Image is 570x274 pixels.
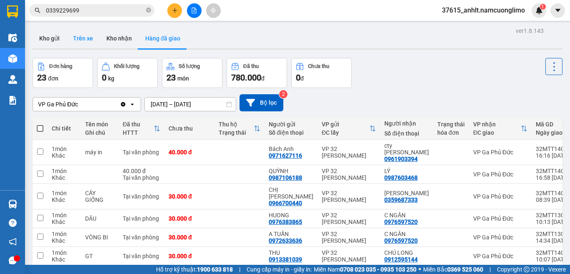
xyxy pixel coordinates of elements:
[187,3,202,18] button: file-add
[145,98,236,111] input: Select a date range.
[8,54,17,63] img: warehouse-icon
[473,234,527,241] div: VP Ga Phủ Đức
[37,73,46,83] span: 23
[7,5,18,18] img: logo-vxr
[314,265,416,274] span: Miền Nam
[219,121,254,128] div: Thu hộ
[384,212,429,219] div: C NGÂN
[8,96,17,105] img: solution-icon
[52,125,77,132] div: Chi tiết
[8,75,17,84] img: warehouse-icon
[52,219,77,225] div: Khác
[322,249,376,263] div: VP 32 [PERSON_NAME]
[85,129,114,136] div: Ghi chú
[146,7,151,15] span: close-circle
[247,265,312,274] span: Cung cấp máy in - giấy in:
[318,118,380,140] th: Toggle SortBy
[269,231,313,237] div: A TUẤN
[46,6,144,15] input: Tìm tên, số ĐT hoặc mã đơn
[384,120,429,127] div: Người nhận
[473,193,527,200] div: VP Ga Phủ Đức
[177,75,189,82] span: món
[473,215,527,222] div: VP Ga Phủ Đức
[340,266,416,273] strong: 0708 023 035 - 0935 103 250
[473,129,521,136] div: ĐC giao
[123,215,160,222] div: Tại văn phòng
[210,8,216,13] span: aim
[269,219,302,225] div: 0976383865
[269,152,302,159] div: 0971627116
[85,253,114,259] div: GT
[269,146,313,152] div: Bách Anh
[38,100,78,108] div: VP Ga Phủ Đức
[322,146,376,159] div: VP 32 [PERSON_NAME]
[52,212,77,219] div: 1 món
[447,266,483,273] strong: 0369 525 060
[384,256,418,263] div: 0912595144
[85,190,114,203] div: CÂY GIỐNG
[489,265,491,274] span: |
[541,4,544,10] span: 1
[169,215,210,222] div: 30.000 đ
[206,3,221,18] button: aim
[85,234,114,241] div: VÒNG BI
[197,266,233,273] strong: 1900 633 818
[269,168,313,174] div: QUỲNH
[308,63,329,69] div: Chưa thu
[52,249,77,256] div: 1 món
[384,249,429,256] div: CHÚ LONG
[227,58,287,88] button: Đã thu780.000đ
[123,129,154,136] div: HTTT
[52,146,77,152] div: 1 món
[240,94,283,111] button: Bộ lọc
[169,193,210,200] div: 30.000 đ
[384,231,429,237] div: C NGÂN
[8,200,17,209] img: warehouse-icon
[261,75,265,82] span: đ
[52,152,77,159] div: Khác
[269,212,313,219] div: HUONG
[435,5,532,15] span: 37615_anhlt.namcuonglimo
[269,200,302,206] div: 0966700440
[35,8,40,13] span: search
[48,75,58,82] span: đơn
[419,268,421,271] span: ⚪️
[384,168,429,174] div: LÝ
[52,168,77,174] div: 1 món
[384,190,429,196] div: HANNA LEE
[146,8,151,13] span: close-circle
[191,8,197,13] span: file-add
[156,265,233,274] span: Hỗ trợ kỹ thuật:
[123,234,160,241] div: Tại văn phòng
[123,168,160,174] div: 40.000 đ
[473,253,527,259] div: VP Ga Phủ Đức
[384,142,429,156] div: cty trịnh kiểm
[469,118,532,140] th: Toggle SortBy
[554,7,562,14] span: caret-down
[322,212,376,225] div: VP 32 [PERSON_NAME]
[102,73,106,83] span: 0
[437,121,465,128] div: Trạng thái
[52,237,77,244] div: Khác
[473,149,527,156] div: VP Ga Phủ Đức
[473,121,521,128] div: VP nhận
[300,75,304,82] span: đ
[214,118,265,140] th: Toggle SortBy
[269,237,302,244] div: 0972633636
[139,28,187,48] button: Hàng đã giao
[79,100,80,108] input: Selected VP Ga Phủ Đức.
[52,231,77,237] div: 1 món
[322,168,376,181] div: VP 32 [PERSON_NAME]
[9,256,17,264] span: message
[384,156,418,162] div: 0961903394
[291,58,352,88] button: Chưa thu0đ
[516,26,544,35] div: ver 1.8.143
[66,28,100,48] button: Trên xe
[123,149,160,156] div: Tại văn phòng
[269,174,302,181] div: 0987106188
[123,253,160,259] div: Tại văn phòng
[269,121,313,128] div: Người gửi
[169,234,210,241] div: 30.000 đ
[535,7,543,14] img: icon-new-feature
[269,249,313,256] div: THU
